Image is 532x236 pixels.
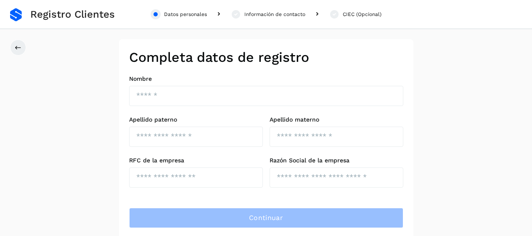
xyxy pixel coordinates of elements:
span: Continuar [249,213,283,223]
label: Apellido paterno [129,116,263,123]
div: Información de contacto [244,11,305,18]
button: Continuar [129,208,403,228]
label: Nombre [129,75,403,82]
label: Apellido materno [270,116,403,123]
label: Razón Social de la empresa [270,157,403,164]
span: Registro Clientes [30,8,115,21]
div: CIEC (Opcional) [343,11,381,18]
div: Datos personales [164,11,207,18]
h2: Completa datos de registro [129,49,403,65]
label: RFC de la empresa [129,157,263,164]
